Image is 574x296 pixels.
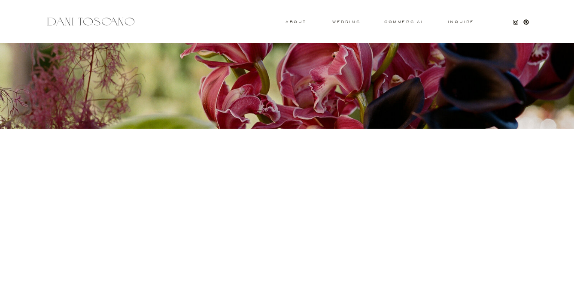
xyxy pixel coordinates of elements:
[285,20,304,23] a: About
[447,20,475,24] a: Inquire
[332,20,360,23] a: wedding
[384,20,424,24] a: commercial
